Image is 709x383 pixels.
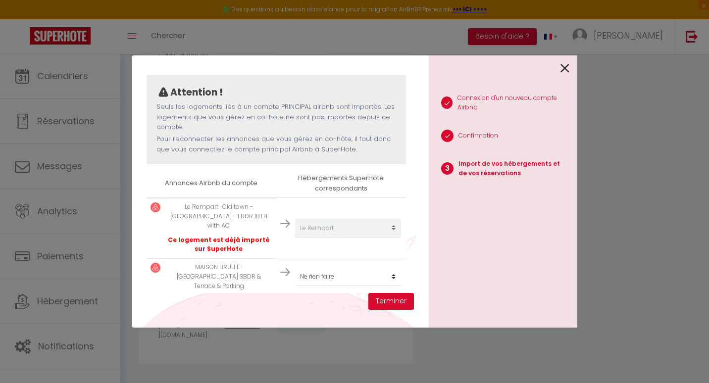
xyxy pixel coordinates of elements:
button: Terminer [368,293,414,310]
p: Connexion d'un nouveau compte Airbnb [457,94,569,112]
p: Seuls les logements liés à un compte PRINCIPAL airbnb sont importés. Les logements que vous gérez... [156,102,396,132]
th: Annonces Airbnb du compte [147,169,276,197]
p: MAISON BRULEE · [GEOGRAPHIC_DATA] 3BDR & Terrace & Parking [165,263,272,291]
th: Hébergements SuperHote correspondants [276,169,406,197]
p: Le Rempart · Old town - [GEOGRAPHIC_DATA] - 1 BDR 1BTH with AC [165,202,272,231]
p: Pour reconnecter les annonces que vous gérez en co-hôte, il faut donc que vous connectiez le comp... [156,134,396,154]
p: Ce logement est déjà importé sur SuperHote [165,236,272,254]
p: Import de vos hébergements et de vos réservations [458,159,569,178]
p: Confirmation [458,131,498,141]
span: 3 [441,162,454,175]
p: Attention ! [170,85,223,100]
